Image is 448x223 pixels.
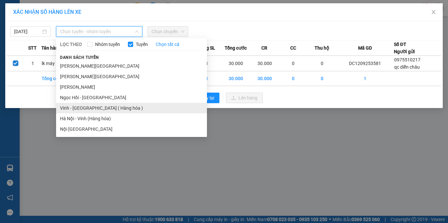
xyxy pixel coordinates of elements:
td: 30.000 [221,71,250,86]
td: Tổng cộng [41,71,70,86]
button: uploadLên hàng [226,93,263,103]
span: Chọn tuyến - nhóm tuyến [60,27,138,36]
a: Chọn tất cả [156,41,179,48]
span: LỌC THEO [60,41,82,48]
span: CR [261,44,267,52]
span: Tuyến [133,41,151,48]
span: Thu hộ [315,44,329,52]
span: STT [28,44,37,52]
li: Hà Nội - Vinh (Hàng hóa) [56,113,207,124]
input: 12/09/2025 [14,28,41,35]
td: 0 [279,71,308,86]
td: lk máy [41,56,70,71]
td: 1 [24,56,42,71]
td: 0 [308,71,336,86]
span: Danh sách tuyến [56,55,103,60]
td: 30.000 [250,71,279,86]
img: logo [3,35,13,68]
li: [PERSON_NAME] [56,82,207,92]
button: Close [424,3,443,22]
li: Vinh - [GEOGRAPHIC_DATA] ( Hàng hóa ) [56,103,207,113]
td: 1 [193,71,221,86]
td: 30.000 [221,56,250,71]
span: CC [290,44,296,52]
span: 0975510217 [394,57,420,62]
li: Ngọc Hồi - [GEOGRAPHIC_DATA] [56,92,207,103]
span: [GEOGRAPHIC_DATA], [GEOGRAPHIC_DATA] ↔ [GEOGRAPHIC_DATA] [15,28,63,50]
span: XÁC NHẬN SỐ HÀNG LÊN XE [13,9,81,15]
span: Nhóm tuyến [92,41,123,48]
li: [PERSON_NAME][GEOGRAPHIC_DATA] [56,71,207,82]
span: Tổng cước [225,44,247,52]
span: Mã GD [358,44,372,52]
td: 1 [193,56,221,71]
td: 1 [336,71,394,86]
td: 30.000 [250,56,279,71]
li: Nội [GEOGRAPHIC_DATA] [56,124,207,134]
strong: CHUYỂN PHÁT NHANH AN PHÚ QUÝ [15,5,63,27]
span: close [431,10,436,15]
td: DC1209253581 [336,56,394,71]
li: [PERSON_NAME][GEOGRAPHIC_DATA] [56,61,207,71]
span: qc diễn châu [394,64,420,70]
td: 0 [279,56,308,71]
div: Số ĐT Người gửi [394,41,415,55]
td: 0 [308,56,336,71]
span: Tên hàng [41,44,61,52]
span: Chọn chuyến [152,27,184,36]
span: down [135,30,139,33]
